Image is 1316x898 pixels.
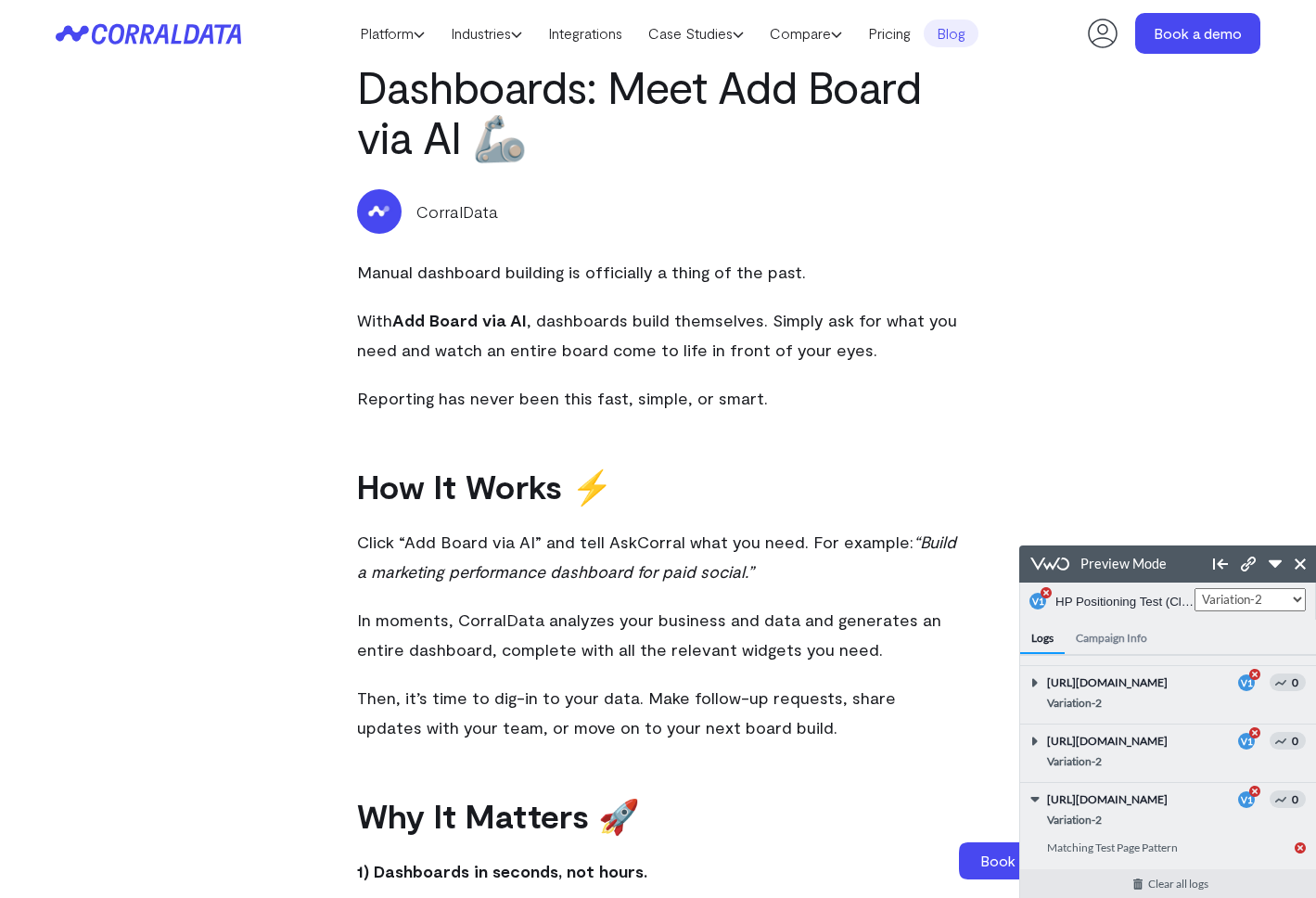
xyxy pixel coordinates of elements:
span: Then, it’s time to dig-in to your data. Make follow-up requests, share updates with your team, or... [357,687,896,738]
span: In moments, CorralData analyzes your business and data and generates an entire dashboard, complet... [357,609,941,660]
span: [URL][DOMAIN_NAME] [28,129,195,146]
span: Book a demo [980,852,1068,869]
a: Industries [438,19,535,47]
button: HP Positioning Test (Cloned) (ID: 59) [36,40,175,72]
span: 1 [228,249,234,260]
div: V [219,246,236,263]
b: 1) Dashboards in seconds, not hours. [357,861,647,881]
a: Pricing [855,19,924,47]
span: Manual dashboard building is officially a thing of the past. [357,262,806,282]
b: Why It Matters 🚀 [357,795,640,835]
a: Platform [347,19,438,47]
a: Book a demo [1135,13,1260,54]
div: Matching Test Page Pattern [28,290,287,314]
div: V [219,129,236,146]
span: “Build a marketing performance dashboard for paid social.” [357,532,956,582]
a: Case Studies [635,19,757,47]
span: With [357,310,392,330]
span: 1 [228,132,234,143]
span: 1 [228,190,234,201]
span: , dashboards build themselves. Simply ask for what you need and watch an entire board come to lif... [357,310,957,360]
span: 0 [250,186,287,204]
div: Variation-2 [28,204,287,227]
p: CorralData [416,199,498,224]
span: 0 [250,128,287,146]
span: [URL][DOMAIN_NAME] [28,187,195,204]
span: Reporting has never been this fast, simple, or smart. [357,388,768,408]
h4: Campaign Info [45,74,139,109]
h1: The End of Manual Dashboards: Meet Add Board via AI 🦾 [357,11,960,161]
div: V [219,187,236,204]
span: Click “Add Board via AI” and tell AskCorral what you need. For example: [357,532,914,552]
b: How It Works ⚡ [357,466,613,506]
span: [URL][DOMAIN_NAME] [28,246,195,263]
a: Book a demo [959,842,1089,879]
span: 0 [250,245,287,263]
a: Integrations [535,19,635,47]
h4: Logs [1,74,45,109]
div: Variation-2 [28,146,287,169]
b: Add Board via AI [392,310,527,330]
a: Compare [757,19,855,47]
a: Blog [924,19,978,47]
div: Variation-2 [28,263,287,286]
